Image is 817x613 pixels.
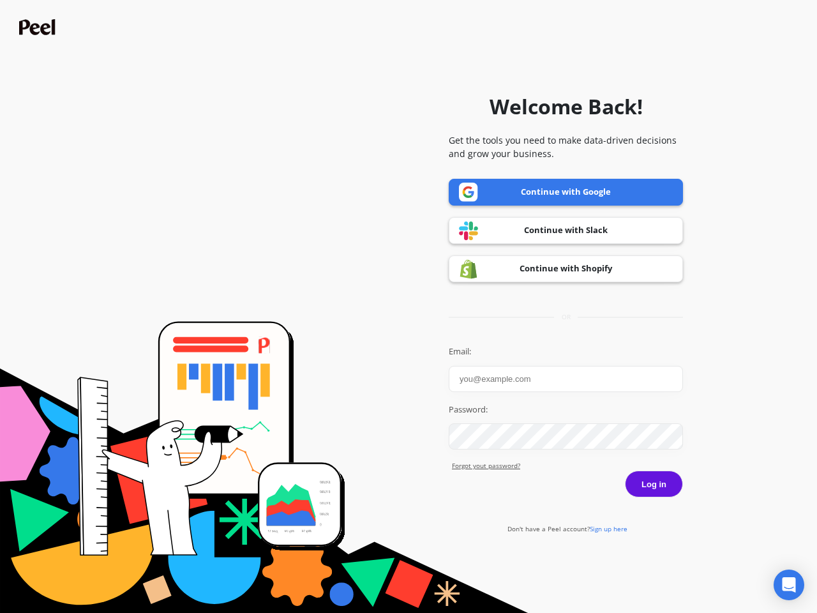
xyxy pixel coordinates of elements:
[459,259,478,279] img: Shopify logo
[625,471,683,497] button: Log in
[449,179,683,206] a: Continue with Google
[490,91,643,122] h1: Welcome Back!
[449,345,683,358] label: Email:
[452,461,683,471] a: Forgot yout password?
[449,133,683,160] p: Get the tools you need to make data-driven decisions and grow your business.
[459,221,478,241] img: Slack logo
[19,19,59,35] img: Peel
[774,570,804,600] div: Open Intercom Messenger
[449,217,683,244] a: Continue with Slack
[459,183,478,202] img: Google logo
[507,524,627,533] a: Don't have a Peel account?Sign up here
[449,255,683,282] a: Continue with Shopify
[449,404,683,416] label: Password:
[590,524,627,533] span: Sign up here
[449,312,683,322] div: or
[449,366,683,392] input: you@example.com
